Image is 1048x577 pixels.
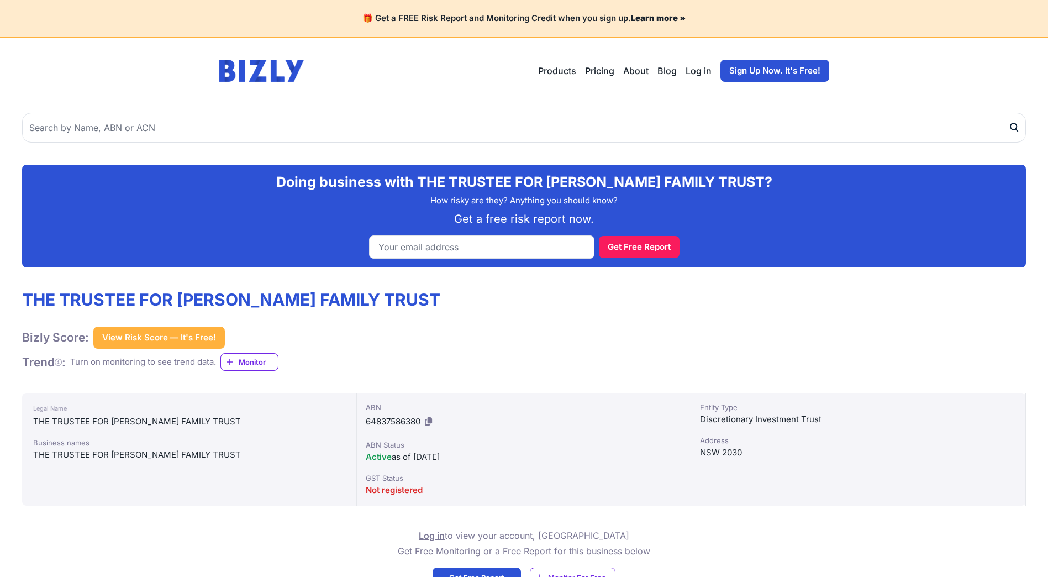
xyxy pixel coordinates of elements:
a: Sign Up Now. It's Free! [720,60,829,82]
h1: Trend : [22,355,66,370]
button: Get Free Report [599,236,680,258]
p: to view your account, [GEOGRAPHIC_DATA] Get Free Monitoring or a Free Report for this business below [398,528,650,559]
button: Products [538,64,576,77]
div: as of [DATE] [366,450,682,464]
p: Get a free risk report now. [31,211,1017,227]
input: Search by Name, ABN or ACN [22,113,1026,143]
div: Business names [33,437,345,448]
a: Pricing [585,64,614,77]
div: ABN Status [366,439,682,450]
div: GST Status [366,473,682,484]
a: Blog [657,64,677,77]
span: 64837586380 [366,416,420,427]
div: Discretionary Investment Trust [700,413,1017,426]
span: Active [366,452,392,462]
a: Log in [686,64,712,77]
a: Learn more » [631,13,686,23]
div: Address [700,435,1017,446]
a: Log in [419,530,445,541]
div: ABN [366,402,682,413]
div: Turn on monitoring to see trend data. [70,356,216,369]
button: View Risk Score — It's Free! [93,327,225,349]
div: Entity Type [700,402,1017,413]
span: Monitor [239,356,278,368]
div: THE TRUSTEE FOR [PERSON_NAME] FAMILY TRUST [33,448,345,461]
span: Not registered [366,485,423,495]
h1: THE TRUSTEE FOR [PERSON_NAME] FAMILY TRUST [22,290,440,310]
a: About [623,64,649,77]
h4: 🎁 Get a FREE Risk Report and Monitoring Credit when you sign up. [13,13,1035,24]
input: Your email address [369,235,594,259]
h2: Doing business with THE TRUSTEE FOR [PERSON_NAME] FAMILY TRUST? [31,174,1017,190]
a: Monitor [220,353,278,371]
h1: Bizly Score: [22,330,89,345]
p: How risky are they? Anything you should know? [31,195,1017,207]
div: NSW 2030 [700,446,1017,459]
div: THE TRUSTEE FOR [PERSON_NAME] FAMILY TRUST [33,415,345,428]
div: Legal Name [33,402,345,415]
